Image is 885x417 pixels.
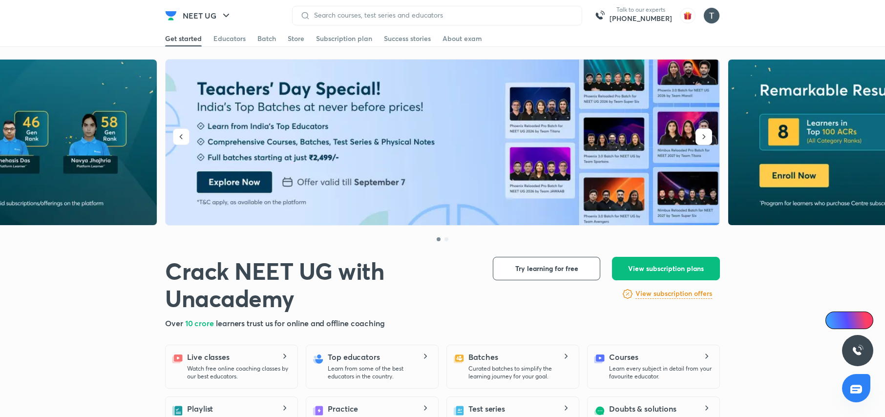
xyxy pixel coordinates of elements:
[384,34,431,43] div: Success stories
[213,31,246,46] a: Educators
[493,257,600,280] button: Try learning for free
[165,257,477,312] h1: Crack NEET UG with Unacademy
[310,11,574,19] input: Search courses, test series and educators
[288,34,304,43] div: Store
[165,10,177,21] img: Company Logo
[680,8,695,23] img: avatar
[257,31,276,46] a: Batch
[177,6,238,25] button: NEET UG
[468,365,571,380] p: Curated batches to simplify the learning journey for your goal.
[609,365,712,380] p: Learn every subject in detail from your favourite educator.
[609,351,638,363] h5: Courses
[610,6,672,14] p: Talk to our experts
[612,257,720,280] button: View subscription plans
[216,318,385,328] span: learners trust us for online and offline coaching
[831,316,839,324] img: Icon
[628,264,704,273] span: View subscription plans
[468,351,498,363] h5: Batches
[635,289,712,299] h6: View subscription offers
[442,34,482,43] div: About exam
[213,34,246,43] div: Educators
[165,318,185,328] span: Over
[316,34,372,43] div: Subscription plan
[328,403,358,415] h5: Practice
[609,403,676,415] h5: Doubts & solutions
[165,31,202,46] a: Get started
[825,312,873,329] a: Ai Doubts
[257,34,276,43] div: Batch
[590,6,610,25] img: call-us
[316,31,372,46] a: Subscription plan
[187,403,213,415] h5: Playlist
[288,31,304,46] a: Store
[328,351,380,363] h5: Top educators
[515,264,578,273] span: Try learning for free
[610,14,672,23] a: [PHONE_NUMBER]
[187,351,230,363] h5: Live classes
[165,34,202,43] div: Get started
[703,7,720,24] img: tanistha Dey
[328,365,430,380] p: Learn from some of the best educators in the country.
[852,345,864,356] img: ttu
[468,403,505,415] h5: Test series
[842,316,867,324] span: Ai Doubts
[635,288,712,300] a: View subscription offers
[185,318,216,328] span: 10 crore
[442,31,482,46] a: About exam
[384,31,431,46] a: Success stories
[187,365,290,380] p: Watch free online coaching classes by our best educators.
